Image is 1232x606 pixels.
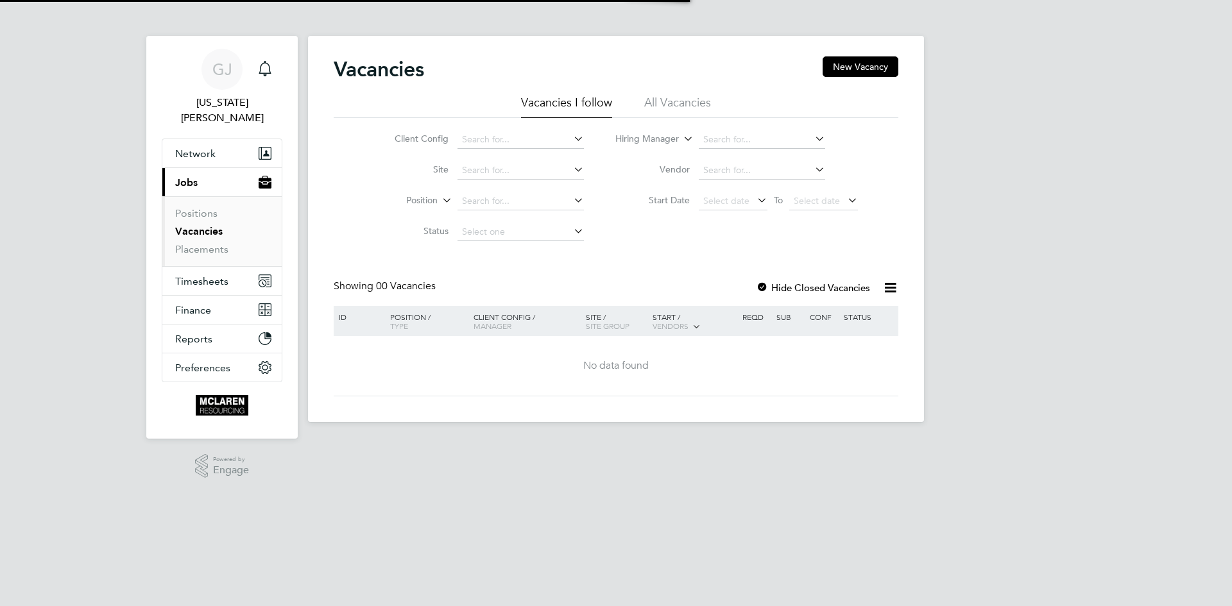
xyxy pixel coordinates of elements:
h2: Vacancies [334,56,424,82]
label: Client Config [375,133,449,144]
span: Finance [175,304,211,316]
div: Showing [334,280,438,293]
label: Start Date [616,194,690,206]
div: Conf [807,306,840,328]
div: Jobs [162,196,282,266]
button: Jobs [162,168,282,196]
span: Vendors [653,321,689,331]
button: New Vacancy [823,56,898,77]
img: mclaren-logo-retina.png [196,395,248,416]
button: Finance [162,296,282,324]
button: Preferences [162,353,282,382]
input: Select one [458,223,584,241]
span: Select date [703,195,749,206]
span: Powered by [213,454,249,465]
li: Vacancies I follow [521,95,612,118]
button: Timesheets [162,267,282,295]
span: Jobs [175,176,198,189]
div: Site / [583,306,650,337]
label: Hiring Manager [605,133,679,146]
span: Engage [213,465,249,476]
span: Network [175,147,216,160]
div: No data found [336,359,896,373]
input: Search for... [458,162,584,180]
div: Reqd [739,306,773,328]
span: Select date [794,195,840,206]
button: Network [162,139,282,167]
a: GJ[US_STATE][PERSON_NAME] [162,49,282,126]
span: 00 Vacancies [376,280,436,292]
div: ID [336,306,381,328]
span: Site Group [586,321,629,331]
span: Reports [175,333,212,345]
div: Status [841,306,896,328]
a: Go to home page [162,395,282,416]
label: Position [364,194,438,207]
span: To [770,192,787,208]
span: Timesheets [175,275,228,287]
input: Search for... [699,162,825,180]
div: Sub [773,306,807,328]
a: Placements [175,243,228,255]
a: Positions [175,207,218,219]
label: Hide Closed Vacancies [756,282,870,294]
label: Site [375,164,449,175]
input: Search for... [458,192,584,210]
span: Manager [474,321,511,331]
div: Start / [649,306,739,338]
a: Powered byEngage [195,454,250,478]
input: Search for... [458,131,584,149]
a: Vacancies [175,225,223,237]
div: Client Config / [470,306,583,337]
label: Vendor [616,164,690,175]
span: Georgia Jesson [162,95,282,126]
input: Search for... [699,131,825,149]
nav: Main navigation [146,36,298,439]
button: Reports [162,324,282,353]
label: Status [375,225,449,237]
span: GJ [212,61,232,78]
span: Preferences [175,362,230,374]
li: All Vacancies [644,95,711,118]
span: Type [390,321,408,331]
div: Position / [381,306,470,337]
